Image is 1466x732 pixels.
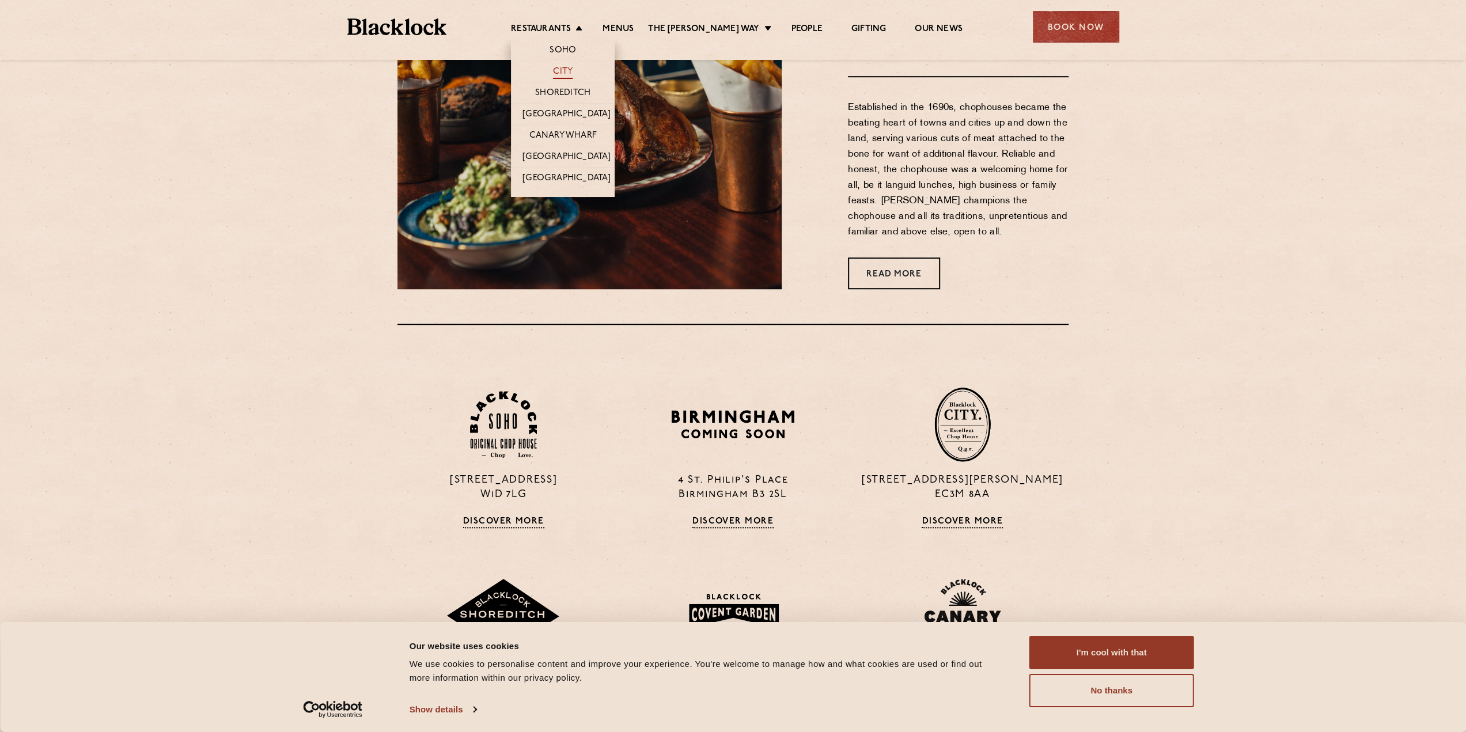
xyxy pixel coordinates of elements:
img: BLA_1470_CoventGarden_Website_Solid.svg [677,586,789,646]
a: [GEOGRAPHIC_DATA] [522,173,611,185]
img: City-stamp-default.svg [934,387,991,462]
img: BL_CW_Logo_Website.svg [924,579,1001,654]
p: [STREET_ADDRESS] W1D 7LG [397,473,609,502]
a: Restaurants [511,24,571,36]
a: Shoreditch [535,88,590,100]
a: Discover More [463,517,544,528]
button: I'm cool with that [1029,636,1194,669]
a: Read More [848,257,940,289]
a: The [PERSON_NAME] Way [648,24,759,36]
img: Soho-stamp-default.svg [470,391,537,458]
a: Discover More [922,517,1003,528]
div: We use cookies to personalise content and improve your experience. You're welcome to manage how a... [410,657,1003,685]
a: City [553,66,573,79]
p: 4 St. Philip's Place Birmingham B3 2SL [627,473,839,502]
a: Soho [550,45,576,58]
img: BIRMINGHAM-P22_-e1747915156957.png [669,406,797,442]
a: Gifting [851,24,886,36]
a: Menus [603,24,634,36]
a: Usercentrics Cookiebot - opens in a new window [282,701,383,718]
a: [GEOGRAPHIC_DATA] [522,109,611,122]
img: BL_Textured_Logo-footer-cropped.svg [347,18,447,35]
div: Book Now [1033,11,1119,43]
a: People [791,24,823,36]
a: [GEOGRAPHIC_DATA] [522,151,611,164]
a: Canary Wharf [529,130,596,143]
a: Discover More [692,517,774,528]
a: Show details [410,701,476,718]
p: [STREET_ADDRESS][PERSON_NAME] EC3M 8AA [857,473,1069,502]
p: Established in the 1690s, chophouses became the beating heart of towns and cities up and down the... [848,100,1069,240]
div: Our website uses cookies [410,639,1003,653]
a: Our News [915,24,963,36]
button: No thanks [1029,674,1194,707]
img: Shoreditch-stamp-v2-default.svg [446,579,561,654]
